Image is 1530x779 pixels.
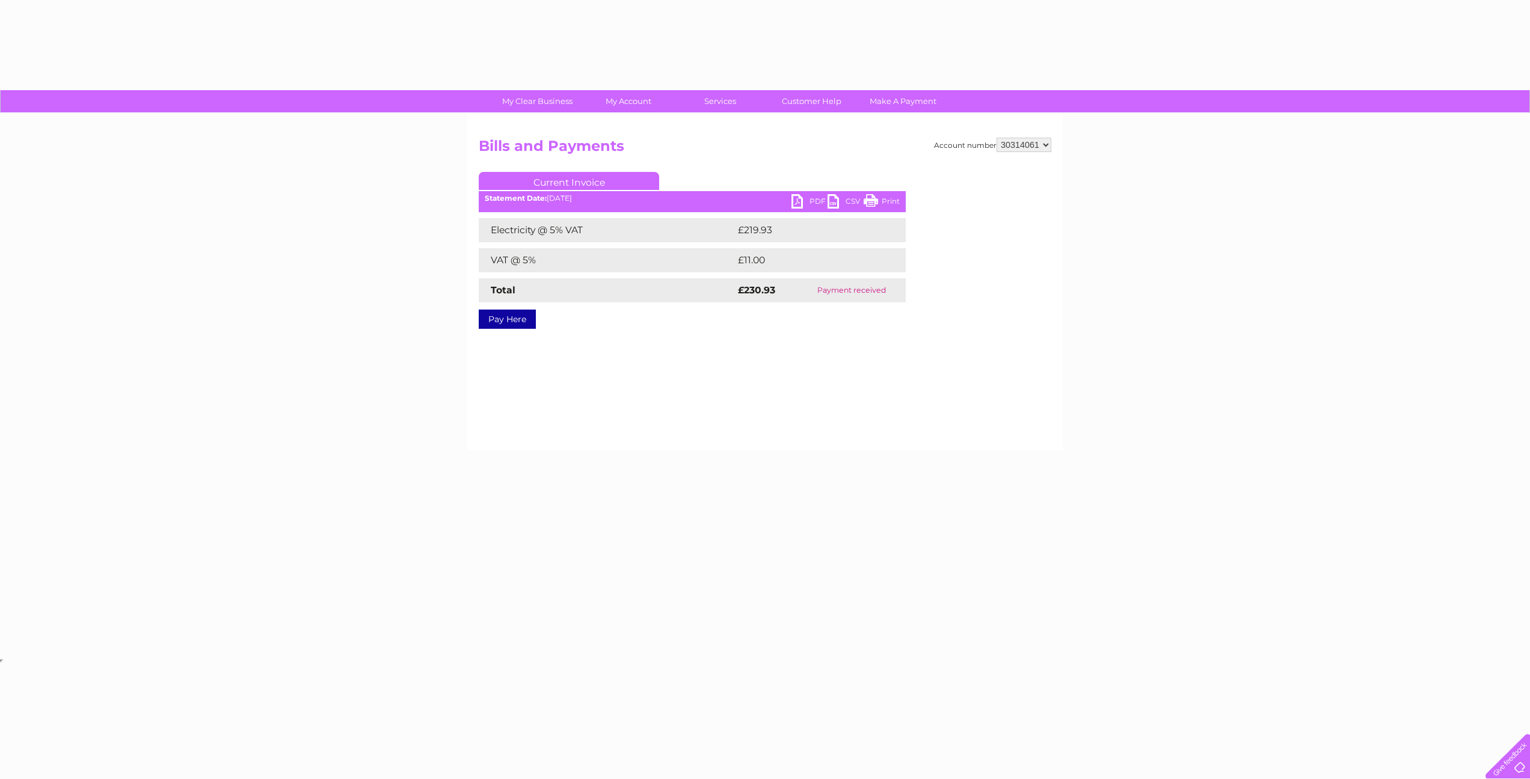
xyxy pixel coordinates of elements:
td: Electricity @ 5% VAT [479,218,735,242]
td: £11.00 [735,248,879,272]
div: Account number [934,138,1051,152]
h2: Bills and Payments [479,138,1051,160]
a: Customer Help [762,90,861,112]
a: Current Invoice [479,172,659,190]
a: PDF [791,194,828,212]
div: [DATE] [479,194,906,203]
td: £219.93 [735,218,883,242]
strong: £230.93 [738,284,775,296]
td: VAT @ 5% [479,248,735,272]
a: Pay Here [479,310,536,329]
a: Print [864,194,900,212]
a: Make A Payment [853,90,953,112]
strong: Total [491,284,515,296]
b: Statement Date: [485,194,547,203]
a: Services [671,90,770,112]
td: Payment received [797,278,906,302]
a: CSV [828,194,864,212]
a: My Account [579,90,678,112]
a: My Clear Business [488,90,587,112]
